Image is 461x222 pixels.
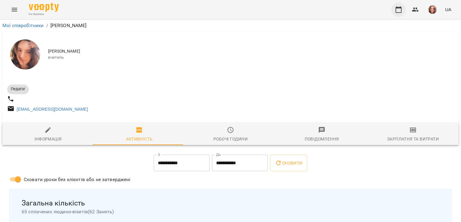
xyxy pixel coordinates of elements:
p: [PERSON_NAME] [50,22,87,29]
div: Повідомлення [305,135,339,143]
span: [PERSON_NAME] [48,48,454,54]
button: Menu [7,2,22,17]
span: UA [445,6,451,13]
span: вчитель [48,54,454,60]
img: Яна Гончар [10,39,40,69]
span: Загальна кількість [22,199,439,208]
button: Оновити [270,155,307,171]
span: Сховати уроки без клієнтів або не затверджені [24,176,131,183]
div: Інформація [35,135,62,143]
a: [EMAIL_ADDRESS][DOMAIN_NAME] [17,107,88,112]
li: / [46,22,48,29]
div: Зарплатня та Витрати [387,135,439,143]
a: Мої співробітники [2,23,44,28]
nav: breadcrumb [2,22,459,29]
div: Робочі години [213,135,248,143]
img: Voopty Logo [29,3,59,12]
div: Активність [126,135,153,143]
span: Оновити [275,159,302,167]
button: UA [443,4,454,15]
span: Педагог [7,86,29,92]
img: cfe422caa3e058dc8b0c651b3371aa37.jpeg [428,5,437,14]
span: For Business [29,12,59,16]
span: 65 сплачених людино-візитів ( 62 Занять ) [22,208,439,215]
